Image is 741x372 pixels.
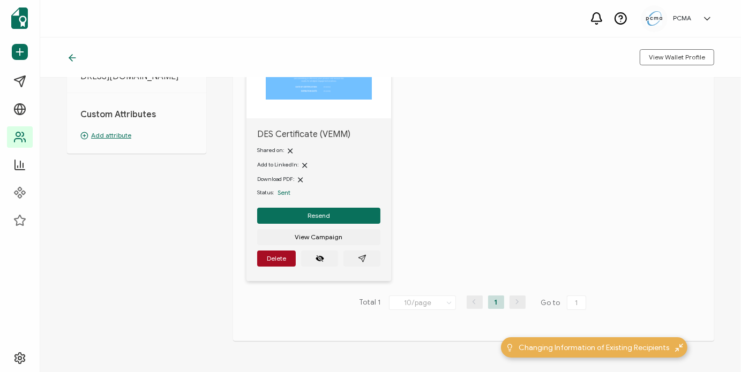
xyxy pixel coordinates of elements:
[358,254,366,263] ion-icon: paper plane outline
[267,255,286,262] span: Delete
[278,188,290,196] span: Sent
[257,147,284,154] span: Shared on:
[257,229,380,245] button: View Campaign
[316,254,324,263] ion-icon: eye off
[673,14,691,22] h5: PCMA
[80,109,193,120] h1: Custom Attributes
[649,54,705,60] span: View Wallet Profile
[646,11,662,26] img: 5c892e8a-a8c9-4ab0-b501-e22bba25706e.jpg
[257,188,274,197] span: Status:
[541,295,588,310] span: Go to
[675,344,683,352] img: minimize-icon.svg
[360,295,381,310] span: Total 1
[389,295,456,310] input: Select
[640,49,714,65] button: View Wallet Profile
[295,234,343,240] span: View Campaign
[257,208,380,224] button: Resend
[519,342,670,353] span: Changing Information of Existing Recipients
[80,131,193,140] p: Add attribute
[687,321,741,372] iframe: Chat Widget
[257,129,380,140] span: DES Certificate (VEMM)
[488,295,504,309] li: 1
[308,212,330,219] span: Resend
[11,7,28,29] img: sertifier-logomark-colored.svg
[257,161,298,168] span: Add to LinkedIn:
[257,250,296,267] button: Delete
[257,176,294,183] span: Download PDF:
